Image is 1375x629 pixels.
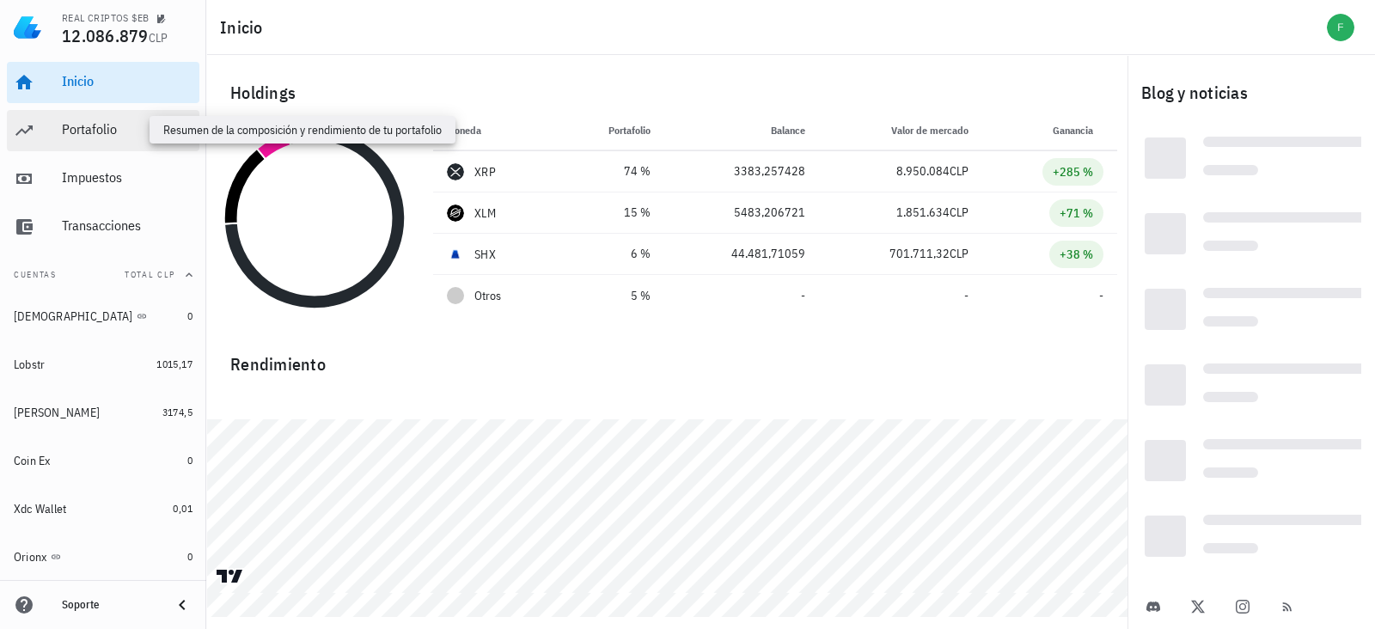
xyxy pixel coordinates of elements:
[1203,515,1375,530] div: Loading...
[1327,14,1354,41] div: avatar
[62,24,149,47] span: 12.086.879
[474,163,496,180] div: XRP
[1203,241,1258,256] div: Loading...
[1203,363,1375,379] div: Loading...
[14,357,46,372] div: Lobstr
[678,204,805,222] div: 5483,206721
[173,502,192,515] span: 0,01
[187,309,192,322] span: 0
[149,30,168,46] span: CLP
[819,110,981,151] th: Valor de mercado
[1145,440,1186,481] div: Loading...
[474,246,496,263] div: SHX
[1145,289,1186,330] div: Loading...
[7,110,199,151] a: Portafolio
[1053,124,1103,137] span: Ganancia
[1203,137,1375,152] div: Loading...
[1203,288,1375,303] div: Loading...
[62,598,158,612] div: Soporte
[7,536,199,577] a: Orionx 0
[162,406,192,418] span: 3174,5
[1203,165,1258,180] div: Loading...
[62,73,192,89] div: Inicio
[156,357,192,370] span: 1015,17
[62,217,192,234] div: Transacciones
[7,296,199,337] a: [DEMOGRAPHIC_DATA] 0
[571,245,651,263] div: 6 %
[678,162,805,180] div: 3383,257428
[7,206,199,247] a: Transacciones
[14,550,47,565] div: Orionx
[1203,543,1258,559] div: Loading...
[571,287,651,305] div: 5 %
[1145,137,1186,179] div: Loading...
[474,287,501,305] span: Otros
[62,169,192,186] div: Impuestos
[7,440,199,481] a: Coin Ex 0
[187,550,192,563] span: 0
[7,62,199,103] a: Inicio
[62,121,192,137] div: Portafolio
[215,568,245,584] a: Charting by TradingView
[7,392,199,433] a: [PERSON_NAME] 3174,5
[14,406,100,420] div: [PERSON_NAME]
[7,254,199,296] button: CuentasTotal CLP
[889,246,950,261] span: 701.711,32
[7,158,199,199] a: Impuestos
[571,162,651,180] div: 74 %
[950,163,969,179] span: CLP
[1145,516,1186,557] div: Loading...
[964,288,969,303] span: -
[1203,439,1375,455] div: Loading...
[217,65,1117,120] div: Holdings
[474,205,496,222] div: XLM
[447,205,464,222] div: XLM-icon
[1203,212,1375,228] div: Loading...
[125,269,175,280] span: Total CLP
[1060,246,1093,263] div: +38 %
[896,163,950,179] span: 8.950.084
[1127,65,1375,120] div: Blog y noticias
[1145,213,1186,254] div: Loading...
[678,245,805,263] div: 44.481,71059
[187,454,192,467] span: 0
[950,246,969,261] span: CLP
[7,344,199,385] a: Lobstr 1015,17
[217,337,1117,378] div: Rendimiento
[220,14,270,41] h1: Inicio
[1053,163,1093,180] div: +285 %
[571,204,651,222] div: 15 %
[558,110,664,151] th: Portafolio
[1203,392,1258,407] div: Loading...
[1203,467,1258,483] div: Loading...
[950,205,969,220] span: CLP
[664,110,819,151] th: Balance
[14,309,133,324] div: [DEMOGRAPHIC_DATA]
[1145,364,1186,406] div: Loading...
[1203,316,1258,332] div: Loading...
[433,110,558,151] th: Moneda
[14,454,51,468] div: Coin Ex
[1060,205,1093,222] div: +71 %
[447,163,464,180] div: XRP-icon
[7,488,199,529] a: Xdc Wallet 0,01
[896,205,950,220] span: 1.851.634
[62,11,149,25] div: REAL CRIPTOS $EB
[801,288,805,303] span: -
[14,14,41,41] img: LedgiFi
[1099,288,1103,303] span: -
[14,502,67,516] div: Xdc Wallet
[447,246,464,263] div: SHX-icon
